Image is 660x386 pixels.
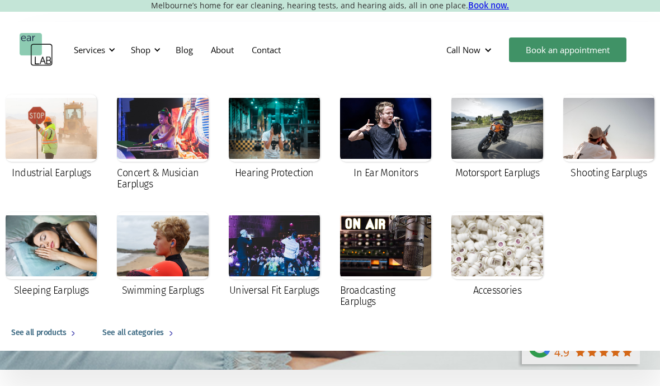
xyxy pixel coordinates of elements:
[334,206,437,315] a: Broadcasting Earplugs
[202,34,243,66] a: About
[74,44,105,55] div: Services
[11,326,66,340] div: See all products
[509,37,626,62] a: Book an appointment
[12,167,91,178] div: Industrial Earplugs
[235,167,314,178] div: Hearing Protection
[91,315,188,351] a: See all categories
[223,89,326,186] a: Hearing Protection
[558,89,660,186] a: Shooting Earplugs
[229,285,319,296] div: Universal Fit Earplugs
[20,33,53,67] a: home
[437,33,503,67] div: Call Now
[111,206,214,304] a: Swimming Earplugs
[67,33,119,67] div: Services
[131,44,150,55] div: Shop
[117,167,208,190] div: Concert & Musician Earplugs
[446,44,480,55] div: Call Now
[334,89,437,186] a: In Ear Monitors
[167,34,202,66] a: Blog
[122,285,204,296] div: Swimming Earplugs
[223,206,326,304] a: Universal Fit Earplugs
[473,285,521,296] div: Accessories
[111,89,214,197] a: Concert & Musician Earplugs
[446,89,548,186] a: Motorsport Earplugs
[446,206,548,304] a: Accessories
[124,33,164,67] div: Shop
[14,285,89,296] div: Sleeping Earplugs
[102,326,163,340] div: See all categories
[571,167,647,178] div: Shooting Earplugs
[455,167,540,178] div: Motorsport Earplugs
[243,34,290,66] a: Contact
[340,285,431,307] div: Broadcasting Earplugs
[353,167,418,178] div: In Ear Monitors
